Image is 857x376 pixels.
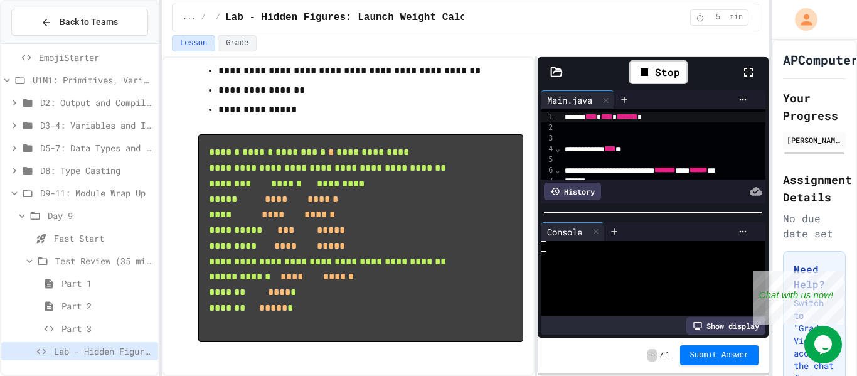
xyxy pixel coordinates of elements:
[11,9,148,36] button: Back to Teams
[40,96,153,109] span: D2: Output and Compiling Code
[665,350,669,360] span: 1
[225,10,503,25] span: Lab - Hidden Figures: Launch Weight Calculator
[544,183,601,200] div: History
[647,349,657,362] span: -
[541,176,555,186] div: 7
[216,13,220,23] span: /
[753,271,844,325] iframe: chat widget
[541,144,555,154] div: 4
[686,317,765,335] div: Show display
[541,225,588,239] div: Console
[54,232,153,245] span: Fast Start
[783,171,846,206] h2: Assignment Details
[541,222,604,241] div: Console
[783,89,846,124] h2: Your Progress
[61,299,153,313] span: Part 2
[783,211,846,241] div: No due date set
[40,141,153,154] span: D5-7: Data Types and Number Calculations
[201,13,206,23] span: /
[555,144,560,153] span: Fold line
[40,119,153,132] span: D3-4: Variables and Input
[61,277,153,290] span: Part 1
[541,94,599,107] div: Main.java
[730,13,743,23] span: min
[680,345,759,365] button: Submit Answer
[541,154,555,165] div: 5
[541,122,555,133] div: 2
[48,209,153,222] span: Day 9
[55,254,153,267] span: Test Review (35 mins)
[541,90,614,109] div: Main.java
[708,13,728,23] span: 5
[782,5,821,34] div: My Account
[794,262,835,292] h3: Need Help?
[541,112,555,122] div: 1
[40,186,153,200] span: D9-11: Module Wrap Up
[54,345,153,358] span: Lab - Hidden Figures: Launch Weight Calculator
[39,51,153,64] span: EmojiStarter
[33,73,153,87] span: U1M1: Primitives, Variables, Basic I/O
[555,166,560,175] span: Fold line
[183,13,196,23] span: ...
[60,16,118,29] span: Back to Teams
[172,35,215,51] button: Lesson
[61,322,153,335] span: Part 3
[690,350,749,360] span: Submit Answer
[541,165,555,176] div: 6
[541,133,555,144] div: 3
[629,60,688,84] div: Stop
[787,134,842,146] div: [PERSON_NAME]
[659,350,664,360] span: /
[804,326,844,363] iframe: chat widget
[218,35,257,51] button: Grade
[40,164,153,177] span: D8: Type Casting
